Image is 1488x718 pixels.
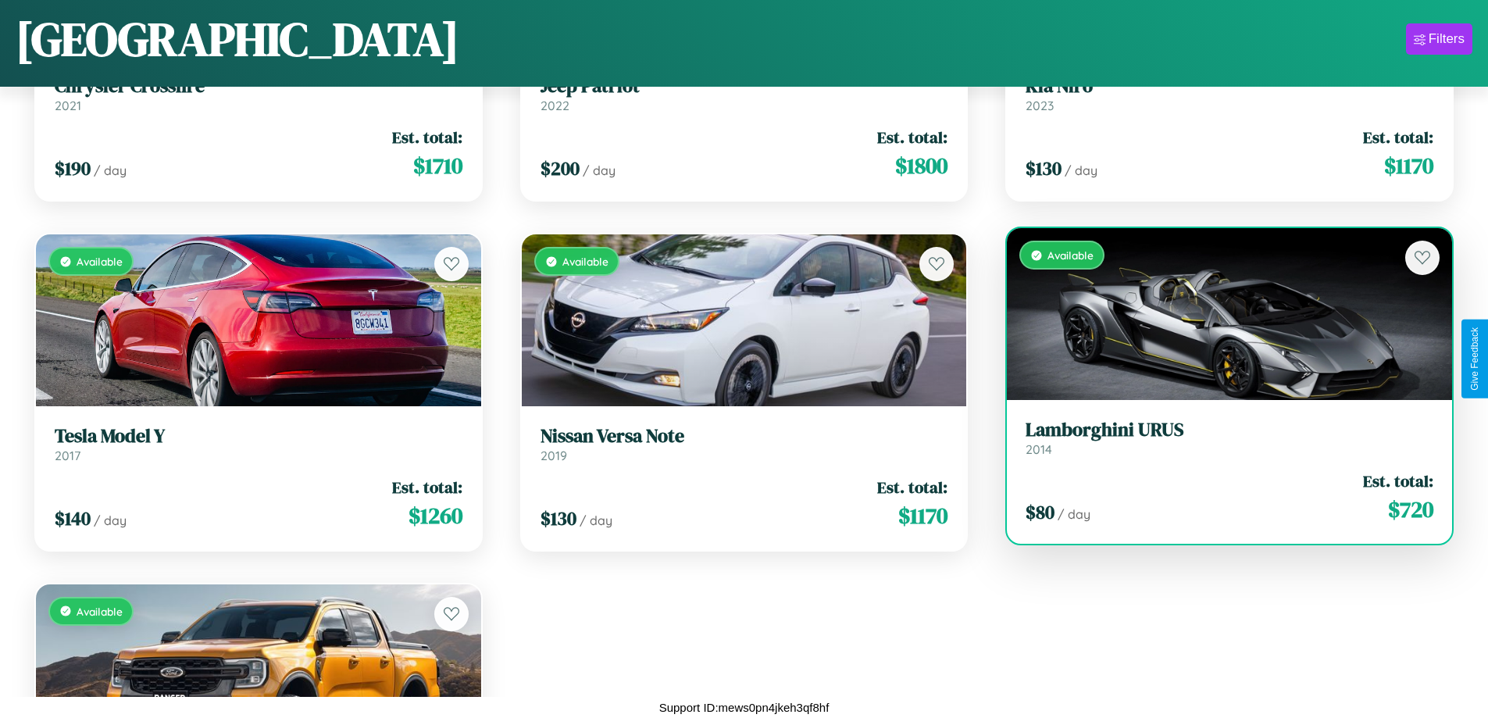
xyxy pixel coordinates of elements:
[1026,441,1052,457] span: 2014
[55,75,462,113] a: Chrysler Crossfire2021
[1026,499,1054,525] span: $ 80
[580,513,612,528] span: / day
[1065,163,1097,178] span: / day
[1026,155,1062,181] span: $ 130
[562,255,608,268] span: Available
[583,163,616,178] span: / day
[392,476,462,498] span: Est. total:
[895,150,947,181] span: $ 1800
[1363,470,1433,492] span: Est. total:
[1406,23,1472,55] button: Filters
[55,98,81,113] span: 2021
[94,163,127,178] span: / day
[16,7,459,71] h1: [GEOGRAPHIC_DATA]
[877,126,947,148] span: Est. total:
[94,513,127,528] span: / day
[55,448,80,463] span: 2017
[1026,75,1433,98] h3: Kia Niro
[541,448,567,463] span: 2019
[1429,31,1465,47] div: Filters
[541,75,948,113] a: Jeep Patriot2022
[1047,248,1094,262] span: Available
[1469,327,1480,391] div: Give Feedback
[392,126,462,148] span: Est. total:
[1363,126,1433,148] span: Est. total:
[77,255,123,268] span: Available
[541,75,948,98] h3: Jeep Patriot
[55,155,91,181] span: $ 190
[409,500,462,531] span: $ 1260
[541,98,569,113] span: 2022
[541,155,580,181] span: $ 200
[55,75,462,98] h3: Chrysler Crossfire
[55,505,91,531] span: $ 140
[1058,506,1090,522] span: / day
[1388,494,1433,525] span: $ 720
[413,150,462,181] span: $ 1710
[877,476,947,498] span: Est. total:
[1026,75,1433,113] a: Kia Niro2023
[1384,150,1433,181] span: $ 1170
[1026,98,1054,113] span: 2023
[659,697,830,718] p: Support ID: mews0pn4jkeh3qf8hf
[898,500,947,531] span: $ 1170
[55,425,462,463] a: Tesla Model Y2017
[77,605,123,618] span: Available
[541,505,576,531] span: $ 130
[1026,419,1433,457] a: Lamborghini URUS2014
[1026,419,1433,441] h3: Lamborghini URUS
[55,425,462,448] h3: Tesla Model Y
[541,425,948,448] h3: Nissan Versa Note
[541,425,948,463] a: Nissan Versa Note2019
